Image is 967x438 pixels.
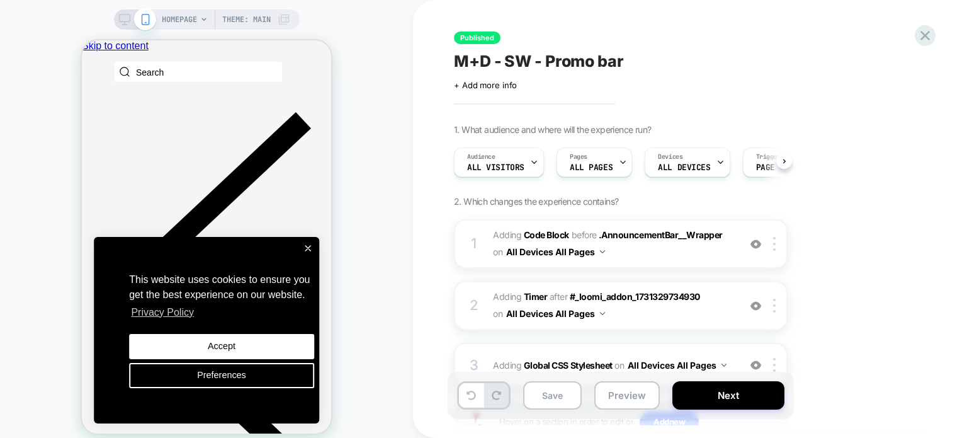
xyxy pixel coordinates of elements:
[628,356,727,374] button: All Devices All Pages
[493,244,502,260] span: on
[162,9,197,30] span: HOMEPAGE
[599,229,723,240] span: .AnnouncementBar__Wrapper
[47,262,114,281] a: Privacy Policy (opens in a new tab)
[524,360,613,371] b: Global CSS Stylesheet
[221,203,231,213] div: close
[493,291,547,302] span: Adding
[773,299,776,313] img: close
[756,153,781,161] span: Trigger
[658,163,710,172] span: ALL DEVICES
[524,291,548,302] b: Timer
[468,353,480,378] div: 3
[672,381,784,410] button: Next
[467,153,495,161] span: Audience
[750,239,761,250] img: crossed eye
[506,243,605,261] button: All Devices All Pages
[468,293,480,318] div: 2
[750,360,761,371] img: crossed eye
[454,52,624,71] span: M+D - SW - Promo bar
[756,163,799,172] span: Page Load
[454,124,651,135] span: 1. What audience and where will the experience run?
[600,250,605,253] img: down arrow
[524,229,569,240] b: Code Block
[222,9,271,30] span: Theme: MAIN
[454,196,618,207] span: 2. Which changes the experience contains?
[570,163,613,172] span: ALL PAGES
[614,357,624,373] span: on
[47,234,228,260] span: This website uses cookies to ensure you get the best experience on our website.
[523,381,582,410] button: Save
[600,312,605,315] img: down arrow
[47,294,232,319] button: Accept
[773,237,776,251] img: close
[468,231,480,256] div: 1
[493,306,502,321] span: on
[493,229,569,240] span: Adding
[454,32,500,44] span: Published
[721,364,727,367] img: down arrow
[506,304,605,323] button: All Devices All Pages
[454,80,517,90] span: + Add more info
[467,163,524,172] span: All Visitors
[12,197,237,383] div: cookie bar
[550,291,568,302] span: AFTER
[47,323,232,348] button: Preferences
[570,153,587,161] span: Pages
[493,356,733,374] span: Adding
[750,301,761,311] img: crossed eye
[570,291,700,302] span: #_loomi_addon_1731329734930
[658,153,682,161] span: Devices
[572,229,597,240] span: BEFORE
[54,26,82,37] a: Search
[594,381,660,410] button: Preview
[773,358,776,372] img: close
